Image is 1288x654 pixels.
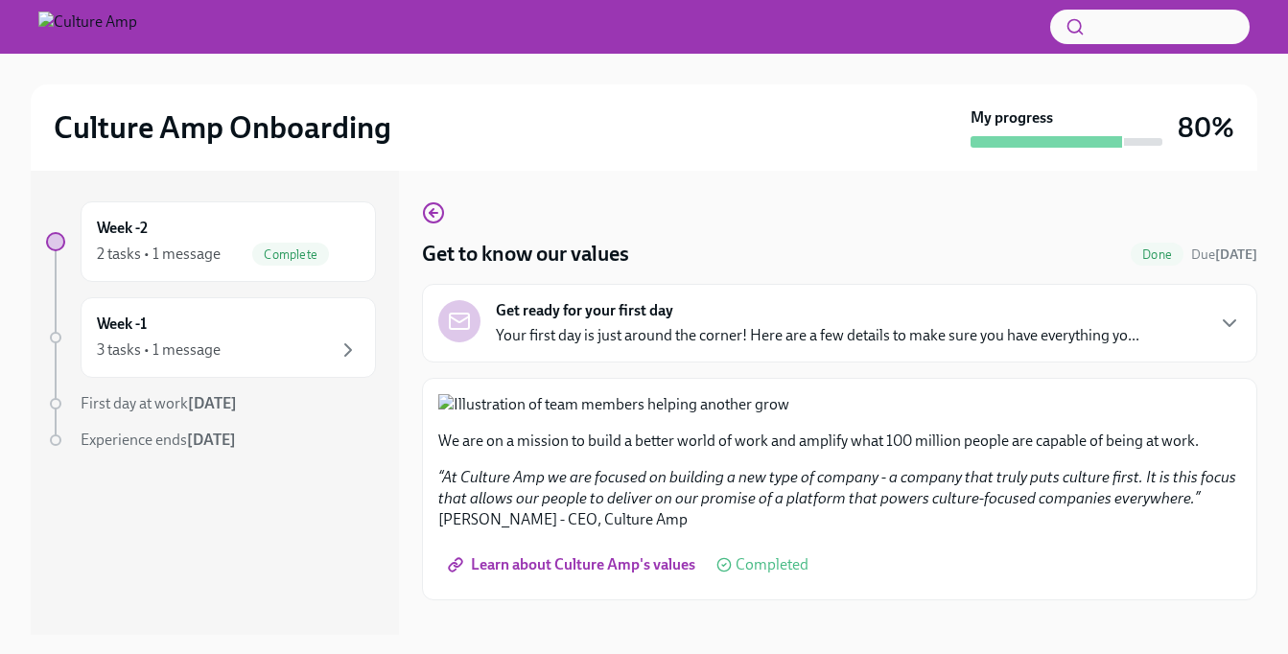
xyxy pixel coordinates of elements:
h4: Get to know our values [422,240,629,269]
p: We are on a mission to build a better world of work and amplify what 100 million people are capab... [438,431,1241,452]
span: Done [1131,247,1183,262]
span: First day at work [81,394,237,412]
div: 2 tasks • 1 message [97,244,221,265]
img: Culture Amp [38,12,137,42]
h2: Culture Amp Onboarding [54,108,391,147]
strong: Get ready for your first day [496,300,673,321]
strong: [DATE] [188,394,237,412]
em: “At Culture Amp we are focused on building a new type of company - a company that truly puts cult... [438,468,1236,507]
strong: My progress [971,107,1053,128]
div: 3 tasks • 1 message [97,339,221,361]
span: Completed [736,557,808,572]
strong: [DATE] [187,431,236,449]
a: Learn about Culture Amp's values [438,546,709,584]
span: Experience ends [81,431,236,449]
strong: [DATE] [1215,246,1257,263]
a: First day at work[DATE] [46,393,376,414]
h6: Week -1 [97,314,147,335]
span: August 30th, 2025 00:00 [1191,245,1257,264]
span: Complete [252,247,329,262]
span: Learn about Culture Amp's values [452,555,695,574]
span: Due [1191,246,1257,263]
h6: Week -2 [97,218,148,239]
a: Week -13 tasks • 1 message [46,297,376,378]
button: Zoom image [438,394,1241,415]
h3: 80% [1178,110,1234,145]
p: [PERSON_NAME] - CEO, Culture Amp [438,467,1241,530]
a: Week -22 tasks • 1 messageComplete [46,201,376,282]
p: Your first day is just around the corner! Here are a few details to make sure you have everything... [496,325,1139,346]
